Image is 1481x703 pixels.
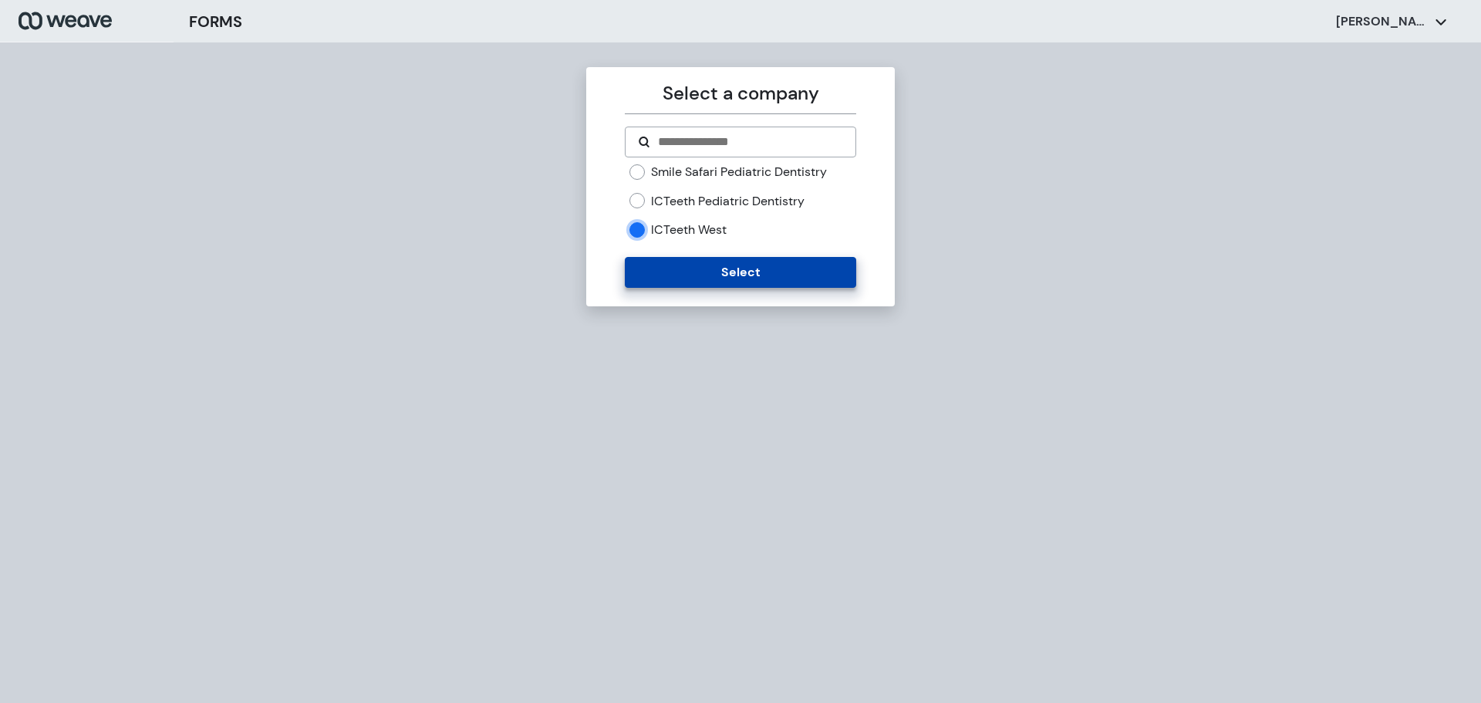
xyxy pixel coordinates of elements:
p: Select a company [625,79,855,107]
button: Select [625,257,855,288]
p: [PERSON_NAME] [1336,13,1429,30]
label: Smile Safari Pediatric Dentistry [651,164,827,181]
label: ICTeeth West [651,221,727,238]
h3: FORMS [189,10,242,33]
label: ICTeeth Pediatric Dentistry [651,193,805,210]
input: Search [656,133,842,151]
